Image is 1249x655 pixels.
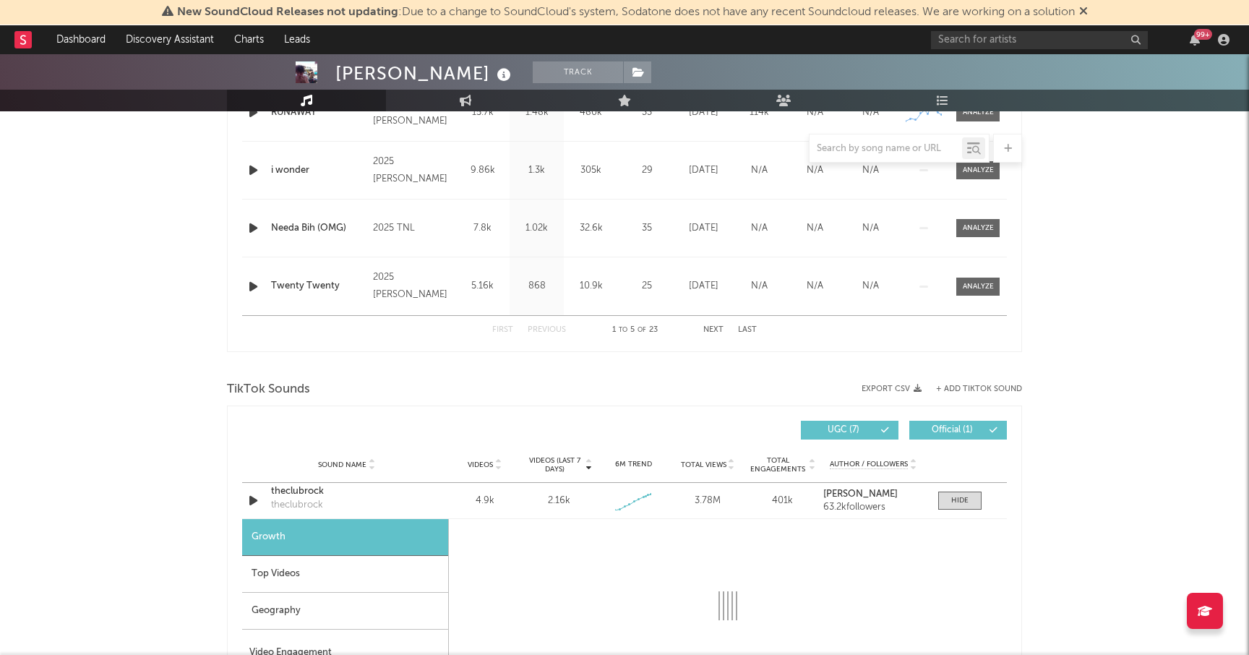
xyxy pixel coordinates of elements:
div: 1.3k [513,163,560,178]
input: Search by song name or URL [810,143,962,155]
div: 29 [622,163,672,178]
span: Videos [468,461,493,469]
span: Total Engagements [749,456,807,474]
span: Official ( 1 ) [919,426,985,434]
span: New SoundCloud Releases not updating [177,7,398,18]
div: N/A [791,279,839,294]
div: 2025 [PERSON_NAME] [373,153,452,188]
span: of [638,327,646,333]
a: Dashboard [46,25,116,54]
div: [DATE] [679,106,728,120]
a: Charts [224,25,274,54]
strong: [PERSON_NAME] [823,489,898,499]
span: UGC ( 7 ) [810,426,877,434]
a: Needa Bih (OMG) [271,221,366,236]
div: 480k [567,106,614,120]
button: Previous [528,326,566,334]
button: Official(1) [909,421,1007,440]
a: [PERSON_NAME] [823,489,924,500]
span: Videos (last 7 days) [525,456,584,474]
div: 1 5 23 [595,322,674,339]
button: Track [533,61,623,83]
div: 2025 TNL [373,220,452,237]
div: N/A [791,221,839,236]
a: Discovery Assistant [116,25,224,54]
div: 32.6k [567,221,614,236]
div: 2025 [PERSON_NAME] [373,95,452,130]
span: Sound Name [318,461,366,469]
div: 10.9k [567,279,614,294]
div: N/A [846,106,895,120]
div: 2.16k [548,494,570,508]
div: N/A [735,221,784,236]
div: [DATE] [679,279,728,294]
div: N/A [846,163,895,178]
div: Geography [242,593,448,630]
button: Export CSV [862,385,922,393]
button: 99+ [1190,34,1200,46]
div: 868 [513,279,560,294]
div: 2025 [PERSON_NAME] [373,269,452,304]
div: N/A [735,163,784,178]
span: Dismiss [1079,7,1088,18]
div: 6M Trend [600,459,667,470]
span: Total Views [681,461,726,469]
button: UGC(7) [801,421,898,440]
div: 63.2k followers [823,502,924,513]
div: 3.78M [674,494,742,508]
div: 4.9k [451,494,518,508]
div: 305k [567,163,614,178]
div: 7.8k [459,221,506,236]
div: 5.16k [459,279,506,294]
div: N/A [735,279,784,294]
div: 15.7k [459,106,506,120]
a: i wonder [271,163,366,178]
button: + Add TikTok Sound [922,385,1022,393]
div: N/A [846,221,895,236]
span: TikTok Sounds [227,381,310,398]
div: 99 + [1194,29,1212,40]
div: 1.48k [513,106,560,120]
div: theclubrock [271,498,323,513]
div: 9.86k [459,163,506,178]
span: : Due to a change to SoundCloud's system, Sodatone does not have any recent Soundcloud releases. ... [177,7,1075,18]
span: Author / Followers [830,460,908,469]
button: Next [703,326,724,334]
a: theclubrock [271,484,422,499]
div: [DATE] [679,221,728,236]
input: Search for artists [931,31,1148,49]
button: Last [738,326,757,334]
div: Top Videos [242,556,448,593]
a: Twenty Twenty [271,279,366,294]
div: 401k [749,494,816,508]
div: N/A [791,163,839,178]
span: to [619,327,627,333]
div: Growth [242,519,448,556]
button: First [492,326,513,334]
a: Leads [274,25,320,54]
div: N/A [791,106,839,120]
div: [PERSON_NAME] [335,61,515,85]
div: 1.02k [513,221,560,236]
a: RUNAWAY [271,106,366,120]
div: [DATE] [679,163,728,178]
div: 25 [622,279,672,294]
button: + Add TikTok Sound [936,385,1022,393]
div: 35 [622,221,672,236]
div: N/A [846,279,895,294]
div: 114k [735,106,784,120]
div: 33 [622,106,672,120]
